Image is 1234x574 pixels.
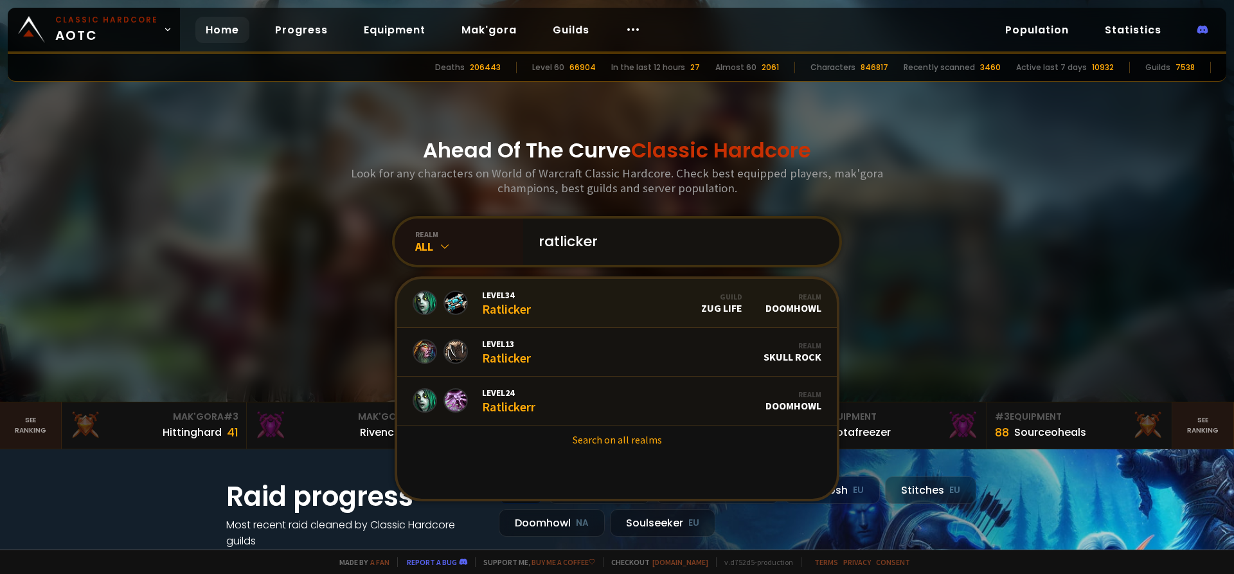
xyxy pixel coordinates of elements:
div: Doomhowl [765,292,821,314]
div: Guilds [1145,62,1170,73]
span: AOTC [55,14,158,45]
div: Rivench [360,424,400,440]
span: Classic Hardcore [631,136,811,165]
span: Made by [332,557,389,567]
div: Mak'Gora [255,410,424,424]
h1: Ahead Of The Curve [423,135,811,166]
a: Search on all realms [397,426,837,454]
div: Zug Life [701,292,742,314]
div: 27 [690,62,700,73]
div: Active last 7 days [1016,62,1087,73]
div: Recently scanned [904,62,975,73]
a: Population [995,17,1079,43]
a: Report a bug [407,557,457,567]
a: #3Equipment88Sourceoheals [987,402,1172,449]
input: Search a character... [531,219,824,265]
div: Stitches [885,476,976,504]
small: EU [949,484,960,497]
div: Equipment [995,410,1164,424]
a: Classic HardcoreAOTC [8,8,180,51]
span: Level 13 [482,338,531,350]
div: Guild [701,292,742,301]
div: Realm [765,292,821,301]
span: Checkout [603,557,708,567]
div: 88 [995,424,1009,441]
div: 7538 [1176,62,1195,73]
div: Equipment [810,410,979,424]
a: Level13RatlickerRealmSkull Rock [397,328,837,377]
a: Consent [876,557,910,567]
div: 3460 [980,62,1001,73]
h4: Most recent raid cleaned by Classic Hardcore guilds [226,517,483,549]
a: Privacy [843,557,871,567]
span: Support me, [475,557,595,567]
div: In the last 12 hours [611,62,685,73]
div: Deaths [435,62,465,73]
a: Progress [265,17,338,43]
div: Ratlicker [482,338,531,366]
div: Hittinghard [163,424,222,440]
a: Home [195,17,249,43]
span: Level 34 [482,289,531,301]
div: 10932 [1092,62,1114,73]
div: Doomhowl [499,509,605,537]
small: NA [576,517,589,530]
small: EU [688,517,699,530]
a: Terms [814,557,838,567]
div: Notafreezer [829,424,891,440]
div: Skull Rock [764,341,821,363]
div: All [415,239,523,254]
a: [DOMAIN_NAME] [652,557,708,567]
a: Guilds [542,17,600,43]
div: realm [415,229,523,239]
div: Characters [810,62,855,73]
a: Buy me a coffee [532,557,595,567]
div: 41 [227,424,238,441]
div: Doomhowl [765,390,821,412]
a: a fan [370,557,389,567]
div: Level 60 [532,62,564,73]
div: 2061 [762,62,779,73]
a: Level24RatlickerrRealmDoomhowl [397,377,837,426]
a: Mak'Gora#3Hittinghard41 [62,402,247,449]
a: Level34RatlickerGuildZug LifeRealmDoomhowl [397,279,837,328]
div: Soulseeker [610,509,715,537]
a: Equipment [353,17,436,43]
a: Mak'gora [451,17,527,43]
span: Level 24 [482,387,535,399]
a: Statistics [1095,17,1172,43]
h3: Look for any characters on World of Warcraft Classic Hardcore. Check best equipped players, mak'g... [346,166,888,195]
span: # 3 [224,410,238,423]
span: v. d752d5 - production [716,557,793,567]
a: Seeranking [1172,402,1234,449]
div: Sourceoheals [1014,424,1086,440]
a: #2Equipment88Notafreezer [802,402,987,449]
small: EU [853,484,864,497]
div: 206443 [470,62,501,73]
div: Almost 60 [715,62,756,73]
div: Realm [765,390,821,399]
small: Classic Hardcore [55,14,158,26]
div: 846817 [861,62,888,73]
a: Mak'Gora#2Rivench100 [247,402,432,449]
div: Mak'Gora [69,410,238,424]
div: Realm [764,341,821,350]
h1: Raid progress [226,476,483,517]
div: 66904 [569,62,596,73]
div: Ratlickerr [482,387,535,415]
span: # 3 [995,410,1010,423]
div: Ratlicker [482,289,531,317]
